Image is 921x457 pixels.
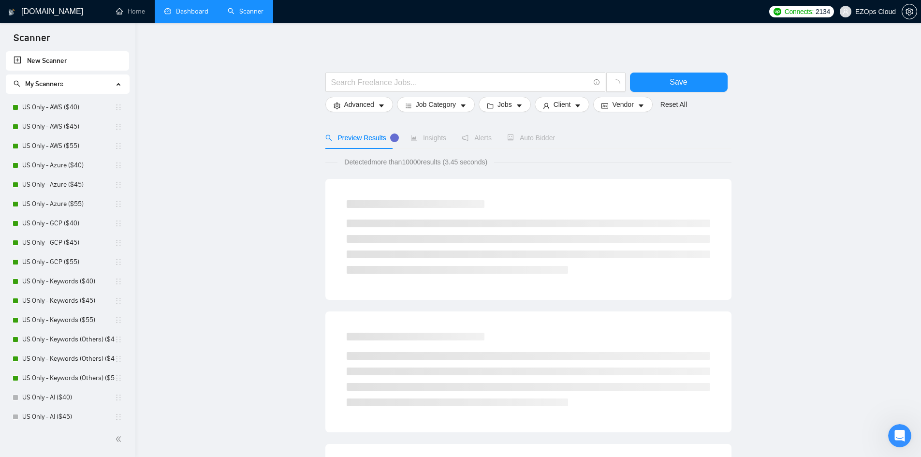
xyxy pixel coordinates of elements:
span: double-left [115,434,125,444]
span: holder [115,200,122,208]
a: US Only - Keywords ($40) [22,272,115,291]
span: user [543,102,550,109]
a: US Only - Keywords (Others) ($40) [22,330,115,349]
img: logo [8,4,15,20]
li: US Only - AI ($45) [6,407,129,427]
a: homeHome [116,7,145,15]
span: Alerts [462,134,492,142]
a: US Only - GCP ($55) [22,252,115,272]
a: US Only - AI ($45) [22,407,115,427]
li: US Only - Keywords ($55) [6,310,129,330]
span: search [14,80,20,87]
img: Profile image for Mariia [11,213,30,232]
span: caret-down [378,102,385,109]
div: Mariia [34,151,55,161]
li: US Only - AWS ($55) [6,136,129,156]
span: holder [115,162,122,169]
span: Connects: [785,6,814,17]
button: folderJobscaret-down [479,97,531,112]
span: caret-down [574,102,581,109]
div: Tooltip anchor [390,133,399,142]
a: US Only - AWS ($40) [22,98,115,117]
a: searchScanner [228,7,263,15]
span: area-chart [410,134,417,141]
a: US Only - Azure ($55) [22,194,115,214]
li: US Only - Azure ($40) [6,156,129,175]
span: robot [507,134,514,141]
a: US Only - GCP ($40) [22,214,115,233]
span: holder [115,316,122,324]
span: caret-down [638,102,644,109]
span: holder [115,413,122,421]
a: US Only - Keywords (Others) ($55) [22,369,115,388]
iframe: Intercom live chat [888,424,911,447]
span: holder [115,394,122,401]
img: Profile image for Mariia [11,249,30,268]
span: holder [115,103,122,111]
span: holder [115,374,122,382]
li: US Only - AI ($40) [6,388,129,407]
a: US Only - Azure ($45) [22,175,115,194]
span: Vendor [612,99,633,110]
a: New Scanner [14,51,121,71]
li: New Scanner [6,51,129,71]
div: Mariia [34,222,55,233]
span: My Scanners [14,80,63,88]
span: Client [554,99,571,110]
li: US Only - Azure ($45) [6,175,129,194]
button: setting [902,4,917,19]
a: US Only - AI ($40) [22,388,115,407]
span: setting [334,102,340,109]
span: 2134 [816,6,830,17]
span: holder [115,297,122,305]
button: Save [630,73,728,92]
a: US Only - Keywords ($55) [22,310,115,330]
span: folder [487,102,494,109]
li: US Only - GCP ($55) [6,252,129,272]
span: Insights [410,134,446,142]
span: Messages [78,326,115,333]
span: holder [115,181,122,189]
span: holder [115,355,122,363]
a: US Only - AWS ($55) [22,136,115,156]
span: holder [115,278,122,285]
h1: Messages [72,4,124,21]
span: user [842,8,849,15]
a: dashboardDashboard [164,7,208,15]
div: Mariia [34,44,55,54]
div: • [DATE] [57,151,84,161]
div: • 1h ago [57,44,85,54]
span: idcard [601,102,608,109]
button: barsJob Categorycaret-down [397,97,475,112]
li: US Only - Keywords ($45) [6,291,129,310]
span: holder [115,142,122,150]
span: Advanced [344,99,374,110]
div: • [DATE] [57,258,84,268]
img: Profile image for Mariia [11,34,30,53]
a: setting [902,8,917,15]
div: Mariia [34,294,55,304]
div: • [DATE] [57,222,84,233]
a: Reset All [660,99,687,110]
div: Mariia [34,258,55,268]
button: settingAdvancedcaret-down [325,97,393,112]
span: loading [612,79,620,88]
div: • [DATE] [57,187,84,197]
div: • [DATE] [57,294,84,304]
li: US Only - AWS ($45) [6,117,129,136]
button: userClientcaret-down [535,97,590,112]
img: Profile image for Mariia [11,141,30,161]
span: Detected more than 10000 results (3.45 seconds) [337,157,494,167]
a: US Only - Azure ($40) [22,156,115,175]
a: US Only - GCP ($45) [22,233,115,252]
div: Close [170,4,187,21]
span: notification [462,134,468,141]
li: US Only - GCP ($45) [6,233,129,252]
span: Save [670,76,687,88]
img: Profile image for Mariia [11,284,30,304]
li: US Only - Keywords (Others) ($55) [6,369,129,388]
span: holder [115,220,122,227]
span: Help [153,326,169,333]
a: US Only - Keywords ($45) [22,291,115,310]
